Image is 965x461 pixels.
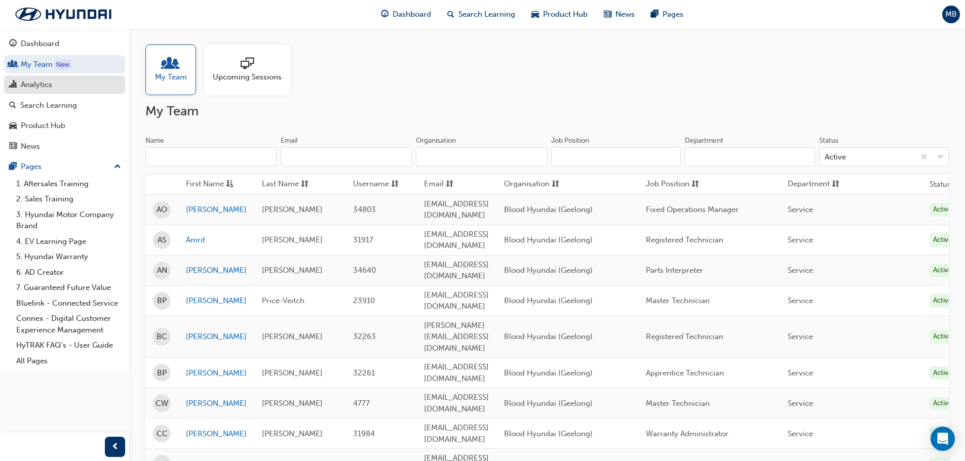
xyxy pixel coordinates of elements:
[825,151,846,163] div: Active
[186,178,224,191] span: First Name
[262,399,323,408] span: [PERSON_NAME]
[21,141,40,152] div: News
[262,368,323,378] span: [PERSON_NAME]
[942,6,960,23] button: MB
[393,9,431,20] span: Dashboard
[615,9,635,20] span: News
[157,265,167,276] span: AN
[663,9,683,20] span: Pages
[12,311,125,338] a: Connex - Digital Customer Experience Management
[158,234,166,246] span: AS
[424,178,444,191] span: Email
[391,178,399,191] span: sorting-icon
[9,121,17,131] span: car-icon
[186,331,247,343] a: [PERSON_NAME]
[353,235,373,244] span: 31917
[945,9,957,20] span: MB
[4,34,125,53] a: Dashboard
[504,205,593,214] span: Blood Hyundai (Geelong)
[446,178,453,191] span: sorting-icon
[186,295,247,307] a: [PERSON_NAME]
[114,160,121,174] span: up-icon
[145,103,949,119] h2: My Team
[186,265,247,276] a: [PERSON_NAME]
[646,266,703,275] span: Parts Interpreter
[145,147,277,166] input: Name
[424,260,489,281] span: [EMAIL_ADDRESS][DOMAIN_NAME]
[262,205,323,214] span: [PERSON_NAME]
[788,205,813,214] span: Service
[447,8,454,21] span: search-icon
[262,178,299,191] span: Last Name
[646,205,739,214] span: Fixed Operations Manager
[9,101,16,110] span: search-icon
[54,60,71,70] div: Tooltip anchor
[186,178,242,191] button: First Nameasc-icon
[819,136,838,146] div: Status
[4,55,125,74] a: My Team
[930,366,956,380] div: Active
[832,178,839,191] span: sorting-icon
[651,8,659,21] span: pages-icon
[930,179,951,190] th: Status
[646,178,689,191] span: Job Position
[157,295,167,307] span: BP
[157,428,168,440] span: CC
[646,235,723,244] span: Registered Technician
[9,142,17,151] span: news-icon
[4,137,125,156] a: News
[12,191,125,207] a: 2. Sales Training
[504,399,593,408] span: Blood Hyundai (Geelong)
[281,147,412,166] input: Email
[685,147,815,166] input: Department
[788,178,843,191] button: Departmentsorting-icon
[353,205,376,214] span: 34803
[21,79,52,91] div: Analytics
[424,321,489,353] span: [PERSON_NAME][EMAIL_ADDRESS][DOMAIN_NAME]
[504,266,593,275] span: Blood Hyundai (Geelong)
[424,199,489,220] span: [EMAIL_ADDRESS][DOMAIN_NAME]
[458,9,515,20] span: Search Learning
[281,136,298,146] div: Email
[788,429,813,438] span: Service
[788,178,830,191] span: Department
[157,331,167,343] span: BC
[262,266,323,275] span: [PERSON_NAME]
[353,296,375,305] span: 23910
[596,4,643,25] a: news-iconNews
[788,368,813,378] span: Service
[646,178,702,191] button: Job Positionsorting-icon
[4,75,125,94] a: Analytics
[788,332,813,341] span: Service
[937,151,944,164] span: down-icon
[646,332,723,341] span: Registered Technician
[685,136,723,146] div: Department
[646,296,710,305] span: Master Technician
[543,9,588,20] span: Product Hub
[12,207,125,234] a: 3. Hyundai Motor Company Brand
[552,178,559,191] span: sorting-icon
[21,120,65,132] div: Product Hub
[604,8,611,21] span: news-icon
[9,80,17,90] span: chart-icon
[551,136,589,146] div: Job Position
[353,178,409,191] button: Usernamesorting-icon
[930,397,956,410] div: Active
[262,235,323,244] span: [PERSON_NAME]
[241,57,254,71] span: sessionType_ONLINE_URL-icon
[186,398,247,409] a: [PERSON_NAME]
[504,178,550,191] span: Organisation
[788,399,813,408] span: Service
[186,234,247,246] a: Amrit
[4,96,125,115] a: Search Learning
[20,100,77,111] div: Search Learning
[12,265,125,280] a: 6. AD Creator
[5,4,122,25] img: Trak
[9,60,17,69] span: people-icon
[930,330,956,344] div: Active
[788,296,813,305] span: Service
[353,368,375,378] span: 32261
[21,38,59,50] div: Dashboard
[157,204,167,216] span: AO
